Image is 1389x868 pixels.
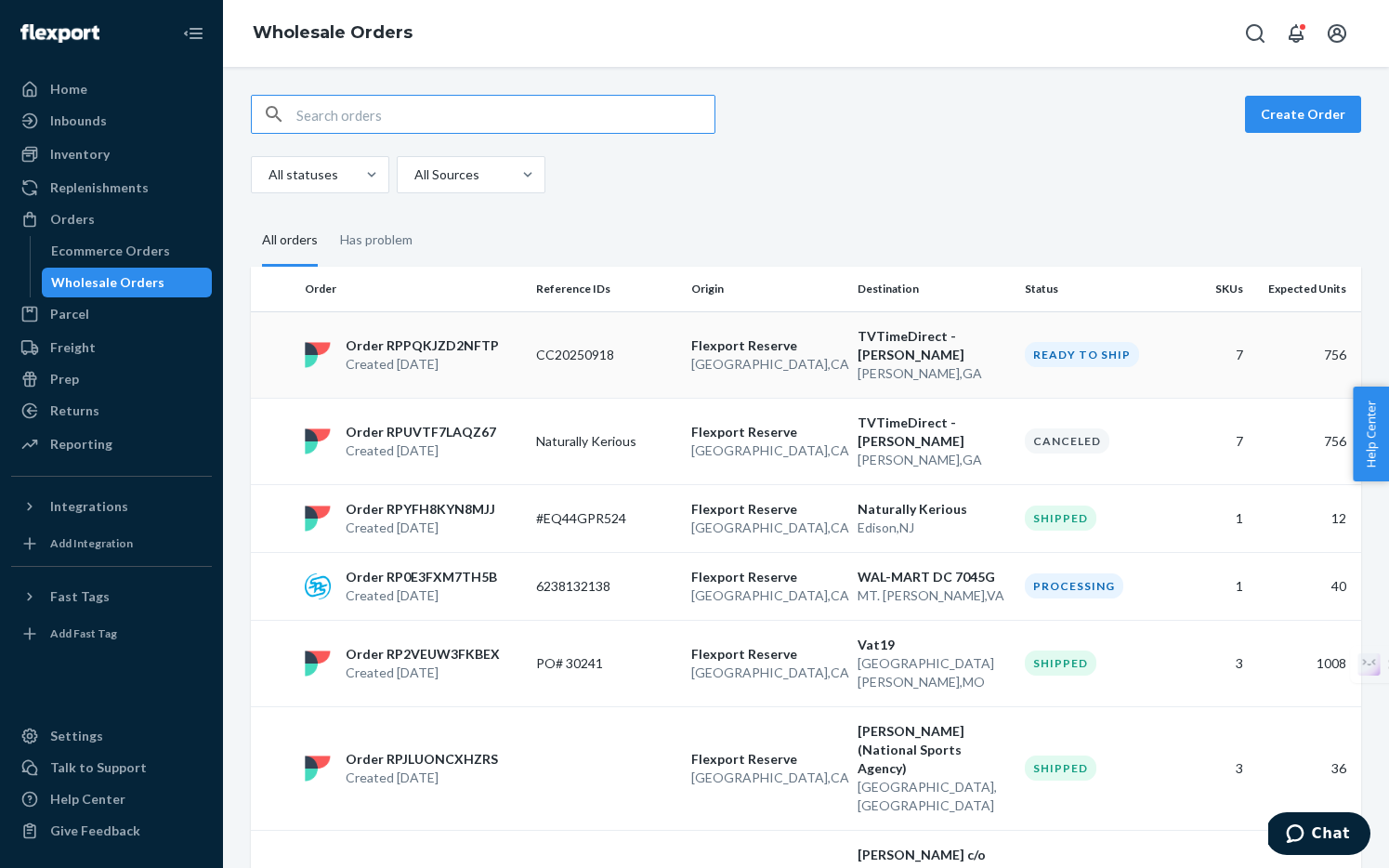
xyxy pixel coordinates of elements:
div: Returns [50,401,99,420]
div: Give Feedback [50,822,140,840]
td: 7 [1173,398,1251,484]
td: 7 [1173,311,1251,398]
td: 1008 [1251,620,1362,706]
p: Created [DATE] [346,769,498,787]
a: Wholesale Orders [253,22,413,43]
img: flexport logo [305,428,331,454]
button: Fast Tags [11,582,212,612]
p: Naturally Kerious [858,500,1009,519]
p: MT. [PERSON_NAME] , VA [858,586,1009,605]
p: [GEOGRAPHIC_DATA] , CA [691,519,843,537]
a: Replenishments [11,173,212,203]
a: Add Fast Tag [11,619,212,649]
p: CC20250918 [536,346,676,364]
div: Add Integration [50,535,133,551]
input: All statuses [267,165,269,184]
th: Origin [684,267,850,311]
div: Settings [50,727,103,745]
p: Flexport Reserve [691,500,843,519]
div: Prep [50,370,79,388]
p: [GEOGRAPHIC_DATA] , CA [691,586,843,605]
img: flexport logo [305,756,331,782]
p: [GEOGRAPHIC_DATA] , [GEOGRAPHIC_DATA] [858,778,1009,815]
td: 40 [1251,552,1362,620]
a: Inbounds [11,106,212,136]
td: 1 [1173,484,1251,552]
div: Ecommerce Orders [51,242,170,260]
p: [GEOGRAPHIC_DATA] , CA [691,769,843,787]
div: Orders [50,210,95,229]
p: Flexport Reserve [691,750,843,769]
div: Wholesale Orders [51,273,164,292]
div: Processing [1025,573,1123,598]
a: Settings [11,721,212,751]
p: Created [DATE] [346,519,495,537]
img: Flexport logo [20,24,99,43]
td: 12 [1251,484,1362,552]
p: PO# 30241 [536,654,676,673]
p: [PERSON_NAME] (National Sports Agency) [858,722,1009,778]
a: Prep [11,364,212,394]
div: Parcel [50,305,89,323]
div: Fast Tags [50,587,110,606]
p: TVTimeDirect - [PERSON_NAME] [858,414,1009,451]
ol: breadcrumbs [238,7,427,60]
p: Flexport Reserve [691,423,843,441]
div: Home [50,80,87,99]
div: Replenishments [50,178,149,197]
button: Open account menu [1318,15,1356,52]
p: 6238132138 [536,577,676,596]
button: Integrations [11,492,212,521]
p: [GEOGRAPHIC_DATA] , CA [691,441,843,460]
p: Edison , NJ [858,519,1009,537]
p: [PERSON_NAME] , GA [858,451,1009,469]
p: Order RPYFH8KYN8MJJ [346,500,495,519]
div: Add Fast Tag [50,625,117,641]
div: Shipped [1025,756,1096,781]
a: Home [11,74,212,104]
p: Flexport Reserve [691,568,843,586]
div: Integrations [50,497,128,516]
a: Wholesale Orders [42,268,213,297]
div: Shipped [1025,506,1096,531]
td: 1 [1173,552,1251,620]
div: Inventory [50,145,110,164]
a: Help Center [11,784,212,814]
p: [PERSON_NAME] , GA [858,364,1009,383]
img: sps-commerce logo [305,573,331,599]
th: Status [1017,267,1173,311]
a: Parcel [11,299,212,329]
p: Created [DATE] [346,355,499,374]
p: Order RPJLUONCXHZRS [346,750,498,769]
div: Freight [50,338,96,357]
th: SKUs [1173,267,1251,311]
p: Flexport Reserve [691,645,843,664]
button: Talk to Support [11,753,212,783]
iframe: Opens a widget where you can chat to one of our agents [1268,812,1370,859]
img: flexport logo [305,651,331,677]
p: [GEOGRAPHIC_DATA] , CA [691,355,843,374]
td: 3 [1173,706,1251,830]
button: Open Search Box [1237,15,1274,52]
p: Order RPPQKJZD2NFTP [346,336,499,355]
button: Create Order [1245,96,1361,133]
button: Give Feedback [11,816,212,846]
div: Talk to Support [50,758,147,777]
div: Reporting [50,435,112,454]
p: #EQ44GPR524 [536,509,676,528]
td: 756 [1251,311,1362,398]
p: [GEOGRAPHIC_DATA] , CA [691,664,843,682]
div: Inbounds [50,112,107,130]
p: TVTimeDirect - [PERSON_NAME] [858,327,1009,364]
input: Search orders [296,96,714,133]
img: flexport logo [305,342,331,368]
td: 3 [1173,620,1251,706]
div: Shipped [1025,651,1096,676]
div: Help Center [50,790,125,809]
th: Order [297,267,529,311]
div: Canceled [1025,428,1109,454]
p: Created [DATE] [346,586,497,605]
p: Order RP0E3FXM7TH5B [346,568,497,586]
a: Returns [11,396,212,426]
a: Add Integration [11,529,212,559]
